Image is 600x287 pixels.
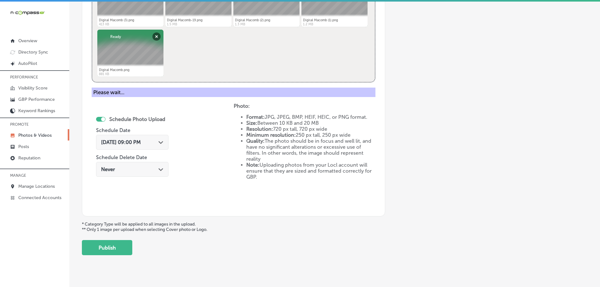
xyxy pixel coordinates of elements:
[18,184,55,189] p: Manage Locations
[246,162,376,180] li: Uploading photos from your Locl account will ensure that they are sized and formatted correctly f...
[96,127,130,133] label: Schedule Date
[92,88,375,97] div: Please wait...
[18,144,29,149] p: Posts
[18,195,61,200] p: Connected Accounts
[18,49,48,55] p: Directory Sync
[18,108,55,113] p: Keyword Rankings
[101,166,115,172] span: Never
[82,240,132,255] button: Publish
[18,133,52,138] p: Photos & Videos
[18,61,37,66] p: AutoPilot
[246,126,273,132] strong: Resolution:
[18,97,55,102] p: GBP Performance
[18,38,37,43] p: Overview
[18,155,40,161] p: Reputation
[246,138,265,144] strong: Quality:
[246,120,257,126] strong: Size:
[10,10,45,16] img: 660ab0bf-5cc7-4cb8-ba1c-48b5ae0f18e60NCTV_CLogo_TV_Black_-500x88.png
[96,154,147,160] label: Schedule Delete Date
[101,139,141,145] span: [DATE] 09:00 PM
[246,114,376,120] li: JPG, JPEG, BMP, HEIF, HEIC, or PNG format.
[246,114,265,120] strong: Format:
[82,221,587,232] p: * Category Type will be applied to all images in the upload. ** Only 1 image per upload when sele...
[246,120,376,126] li: Between 10 KB and 20 MB
[18,85,48,91] p: Visibility Score
[109,116,165,122] label: Schedule Photo Upload
[234,103,250,109] strong: Photo:
[246,126,376,132] li: 720 px tall, 720 px wide
[246,162,260,168] strong: Note:
[246,138,376,162] li: The photo should be in focus and well lit, and have no significant alterations or excessive use o...
[246,132,296,138] strong: Minimum resolution:
[246,132,376,138] li: 250 px tall, 250 px wide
